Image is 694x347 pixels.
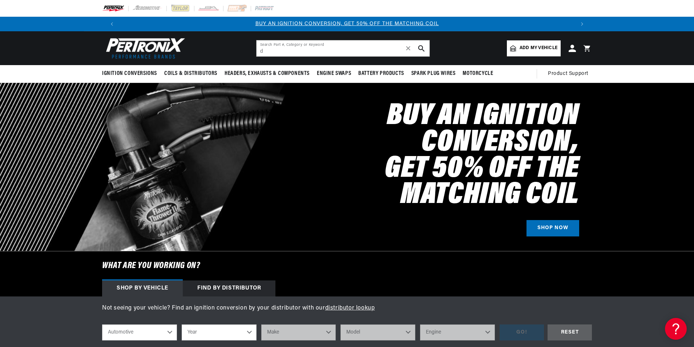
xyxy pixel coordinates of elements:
[463,70,493,77] span: Motorcycle
[269,103,579,208] h2: Buy an Ignition Conversion, Get 50% off the Matching Coil
[164,70,217,77] span: Coils & Distributors
[119,20,575,28] div: 1 of 3
[408,65,459,82] summary: Spark Plug Wires
[313,65,355,82] summary: Engine Swaps
[411,70,456,77] span: Spark Plug Wires
[358,70,404,77] span: Battery Products
[420,324,495,340] select: Engine
[119,20,575,28] div: Announcement
[183,280,275,296] div: Find by Distributor
[526,220,579,236] a: SHOP NOW
[221,65,313,82] summary: Headers, Exhausts & Components
[413,40,429,56] button: search button
[182,324,257,340] select: Year
[102,36,186,61] img: Pertronix
[340,324,415,340] select: Model
[575,17,589,31] button: Translation missing: en.sections.announcements.next_announcement
[84,251,610,280] h6: What are you working on?
[459,65,497,82] summary: Motorcycle
[548,324,592,341] div: RESET
[255,21,439,27] a: BUY AN IGNITION CONVERSION, GET 50% OFF THE MATCHING COIL
[105,17,119,31] button: Translation missing: en.sections.announcements.previous_announcement
[102,280,183,296] div: Shop by vehicle
[102,324,177,340] select: Ride Type
[520,45,557,52] span: Add my vehicle
[84,17,610,31] slideshow-component: Translation missing: en.sections.announcements.announcement_bar
[548,70,588,78] span: Product Support
[325,305,375,311] a: distributor lookup
[317,70,351,77] span: Engine Swaps
[257,40,429,56] input: Search Part #, Category or Keyword
[548,65,592,83] summary: Product Support
[102,65,161,82] summary: Ignition Conversions
[225,70,310,77] span: Headers, Exhausts & Components
[161,65,221,82] summary: Coils & Distributors
[355,65,408,82] summary: Battery Products
[261,324,336,340] select: Make
[102,70,157,77] span: Ignition Conversions
[507,40,561,56] a: Add my vehicle
[102,304,592,313] p: Not seeing your vehicle? Find an ignition conversion by your distributor with our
